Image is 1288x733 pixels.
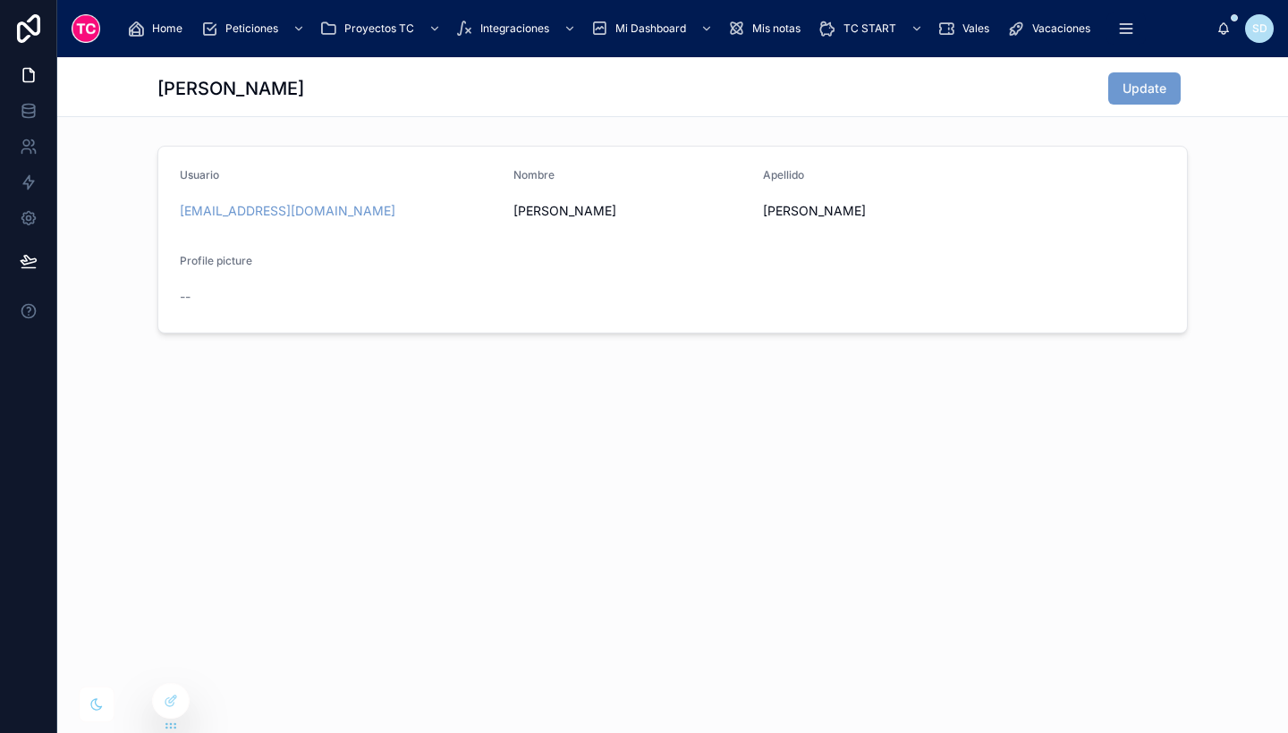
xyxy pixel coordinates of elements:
span: TC START [843,21,896,36]
a: Home [122,13,195,45]
span: [PERSON_NAME] [513,202,750,220]
span: Proyectos TC [344,21,414,36]
span: Usuario [180,168,219,181]
a: Vales [932,13,1002,45]
span: Profile picture [180,254,252,267]
button: Update [1108,72,1181,105]
span: [PERSON_NAME] [763,202,999,220]
a: Mi Dashboard [585,13,722,45]
img: App logo [72,14,100,43]
span: Apellido [763,168,804,181]
span: SD [1252,21,1267,36]
span: Mi Dashboard [615,21,686,36]
a: Vacaciones [1002,13,1103,45]
a: [EMAIL_ADDRESS][DOMAIN_NAME] [180,202,395,220]
span: Peticiones [225,21,278,36]
div: scrollable content [114,9,1216,48]
a: TC START [813,13,932,45]
a: Peticiones [195,13,314,45]
span: Update [1123,80,1166,97]
span: Vales [962,21,989,36]
span: Nombre [513,168,555,181]
a: Integraciones [450,13,585,45]
span: Mis notas [752,21,801,36]
span: -- [180,288,191,306]
a: Proyectos TC [314,13,450,45]
a: Mis notas [722,13,813,45]
span: Vacaciones [1032,21,1090,36]
h1: [PERSON_NAME] [157,76,304,101]
span: Integraciones [480,21,549,36]
span: Home [152,21,182,36]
